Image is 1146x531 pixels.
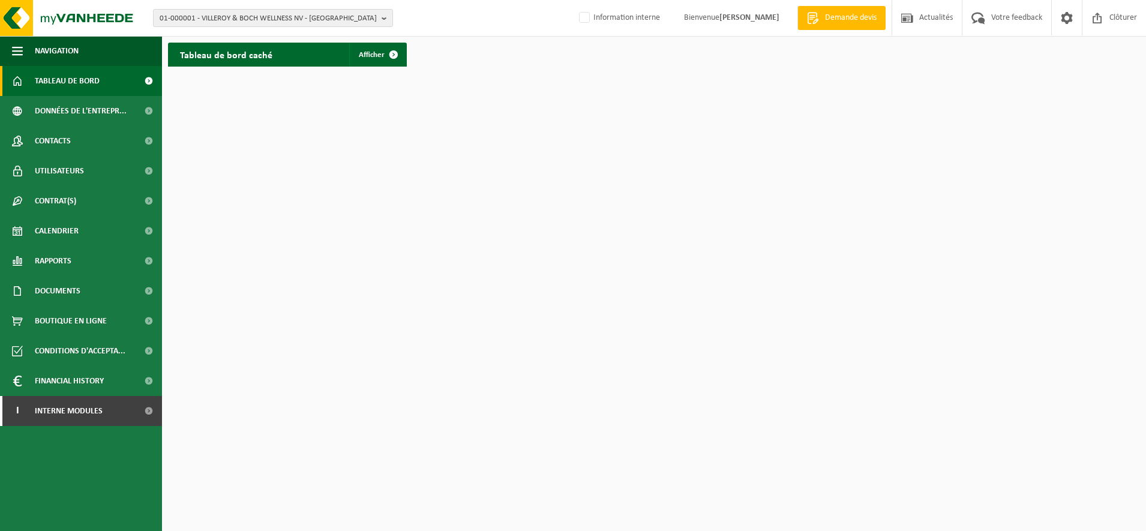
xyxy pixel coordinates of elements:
[577,9,660,27] label: Information interne
[35,246,71,276] span: Rapports
[719,13,779,22] strong: [PERSON_NAME]
[35,186,76,216] span: Contrat(s)
[359,51,385,59] span: Afficher
[35,96,127,126] span: Données de l'entrepr...
[35,306,107,336] span: Boutique en ligne
[349,43,406,67] a: Afficher
[35,276,80,306] span: Documents
[153,9,393,27] button: 01-000001 - VILLEROY & BOCH WELLNESS NV - [GEOGRAPHIC_DATA]
[35,216,79,246] span: Calendrier
[168,43,284,66] h2: Tableau de bord caché
[822,12,880,24] span: Demande devis
[35,396,103,426] span: Interne modules
[12,396,23,426] span: I
[35,336,125,366] span: Conditions d'accepta...
[797,6,886,30] a: Demande devis
[35,36,79,66] span: Navigation
[35,66,100,96] span: Tableau de bord
[35,126,71,156] span: Contacts
[35,156,84,186] span: Utilisateurs
[160,10,377,28] span: 01-000001 - VILLEROY & BOCH WELLNESS NV - [GEOGRAPHIC_DATA]
[35,366,104,396] span: Financial History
